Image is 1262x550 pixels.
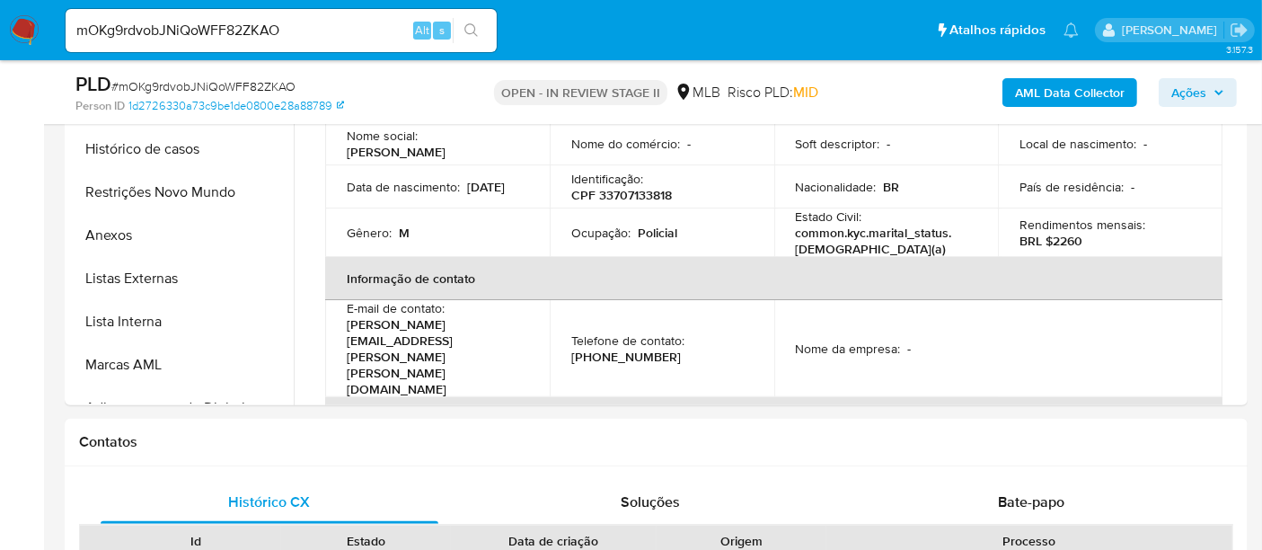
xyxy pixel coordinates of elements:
span: Alt [415,22,429,39]
p: Identificação : [571,171,643,187]
button: Marcas AML [69,343,294,386]
p: Nome social : [347,128,418,144]
div: Data de criação [463,532,644,550]
div: Origem [669,532,814,550]
span: Histórico CX [229,492,311,512]
p: Nacionalidade : [796,179,877,195]
p: Nome do comércio : [571,136,680,152]
button: Histórico de casos [69,128,294,171]
p: Data de nascimento : [347,179,460,195]
div: Id [124,532,269,550]
p: [PERSON_NAME][EMAIL_ADDRESS][PERSON_NAME][PERSON_NAME][DOMAIN_NAME] [347,316,521,397]
p: erico.trevizan@mercadopago.com.br [1122,22,1223,39]
button: Ações [1159,78,1237,107]
p: Policial [638,225,677,241]
p: Estado Civil : [796,208,862,225]
input: Pesquise usuários ou casos... [66,19,497,42]
p: - [908,341,912,357]
div: MLB [675,83,720,102]
p: Local de nascimento : [1019,136,1136,152]
p: CPF 33707133818 [571,187,672,203]
p: - [687,136,691,152]
p: common.kyc.marital_status.[DEMOGRAPHIC_DATA](a) [796,225,970,257]
p: BRL $2260 [1019,233,1082,249]
button: Restrições Novo Mundo [69,171,294,214]
a: Sair [1230,21,1249,40]
p: Telefone de contato : [571,333,684,349]
p: BR [884,179,900,195]
b: PLD [75,69,111,98]
button: search-icon [453,18,490,43]
span: s [439,22,445,39]
span: 3.157.3 [1226,42,1253,57]
button: Listas Externas [69,257,294,300]
p: Nome da empresa : [796,341,901,357]
p: Ocupação : [571,225,631,241]
p: Rendimentos mensais : [1019,217,1145,233]
div: Estado [294,532,438,550]
p: E-mail de contato : [347,300,445,316]
a: Notificações [1063,22,1079,38]
button: Anexos [69,214,294,257]
p: M [399,225,410,241]
a: 1d2726330a73c9be1de0800e28a88789 [128,98,344,114]
p: [PERSON_NAME] [347,144,446,160]
p: - [887,136,891,152]
b: AML Data Collector [1015,78,1125,107]
p: - [1143,136,1147,152]
p: [PHONE_NUMBER] [571,349,681,365]
th: Verificação e conformidade [325,397,1222,440]
b: Person ID [75,98,125,114]
p: [DATE] [467,179,505,195]
p: País de residência : [1019,179,1124,195]
p: Gênero : [347,225,392,241]
button: Lista Interna [69,300,294,343]
p: Soft descriptor : [796,136,880,152]
span: Risco PLD: [728,83,818,102]
span: Ações [1171,78,1206,107]
span: Bate-papo [998,492,1064,512]
span: # mOKg9rdvobJNiQoWFF82ZKAO [111,77,296,95]
button: AML Data Collector [1002,78,1137,107]
th: Informação de contato [325,257,1222,300]
h1: Contatos [79,433,1233,451]
span: Soluções [621,492,680,512]
div: Processo [839,532,1220,550]
p: OPEN - IN REVIEW STAGE II [494,80,667,105]
button: Adiantamentos de Dinheiro [69,386,294,430]
p: - [1131,179,1134,195]
span: MID [793,82,818,102]
span: Atalhos rápidos [949,21,1046,40]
